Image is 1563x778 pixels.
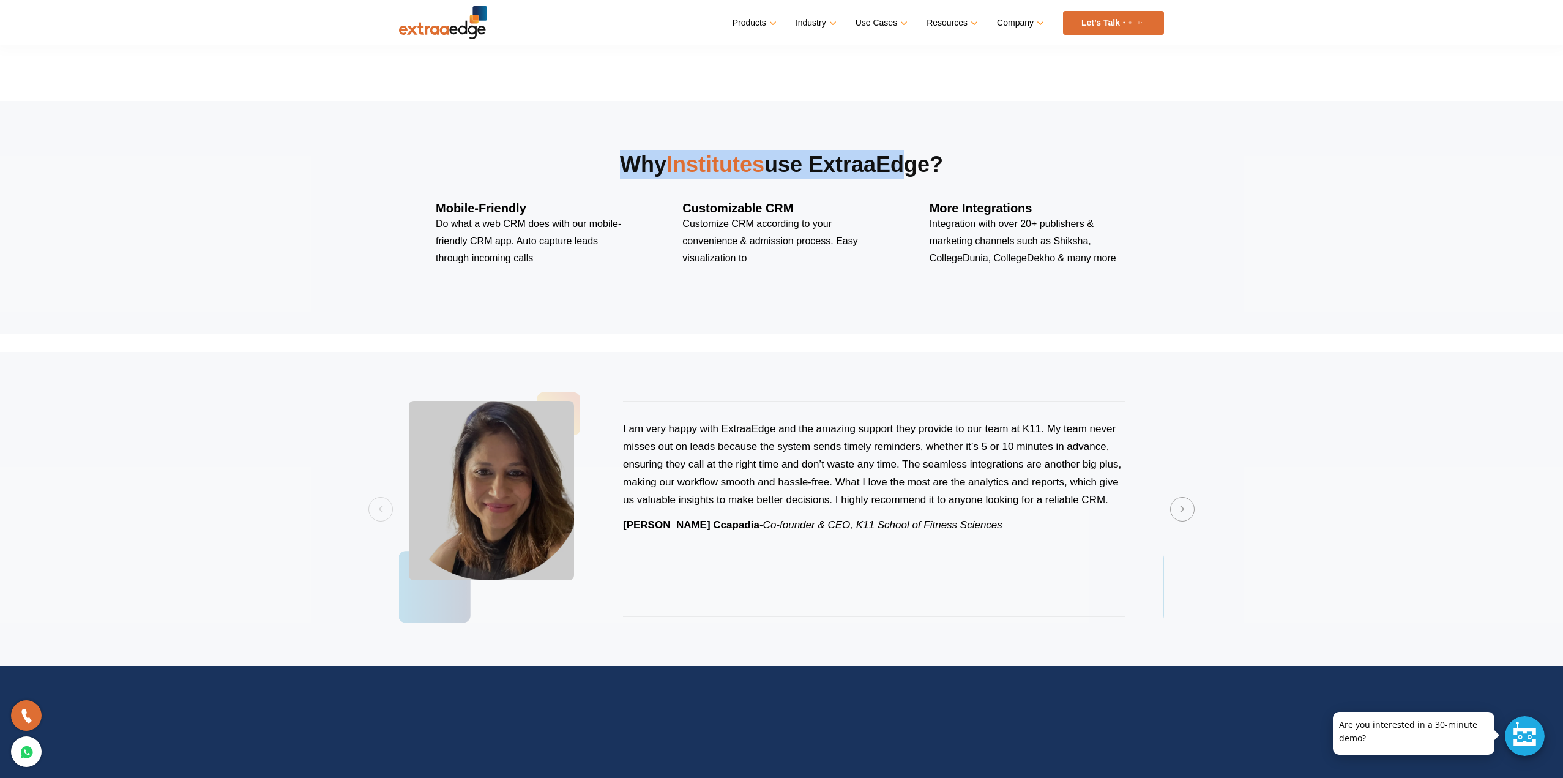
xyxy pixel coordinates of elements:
[1063,11,1164,35] a: Let’s Talk
[682,215,880,267] p: Customize CRM according to your convenience & admission process. Easy visualization to
[436,215,633,267] p: Do what a web CRM does with our mobile-friendly CRM app. Auto capture leads through incoming calls
[930,215,1127,267] p: Integration with over 20+ publishers & marketing channels such as Shiksha, CollegeDunia, CollegeD...
[997,14,1042,32] a: Company
[666,152,764,177] span: Institutes
[436,201,633,215] h4: Mobile-Friendly
[763,519,1002,531] i: Co-founder & CEO, K11 School of Fitness Sciences
[796,14,834,32] a: Industry
[1505,716,1545,756] div: Chat
[682,201,880,215] h4: Customizable CRM
[927,14,975,32] a: Resources
[623,420,1125,509] p: I am very happy with ExtraaEdge and the amazing support they provide to our team at K11. My team ...
[623,516,1125,534] p: -
[856,14,905,32] a: Use Cases
[1170,497,1195,522] button: Next
[436,150,1127,201] h2: Why use ExtraaEdge?
[930,201,1127,215] h4: More Integrations
[623,519,759,531] strong: [PERSON_NAME] Ccapadia
[733,14,774,32] a: Products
